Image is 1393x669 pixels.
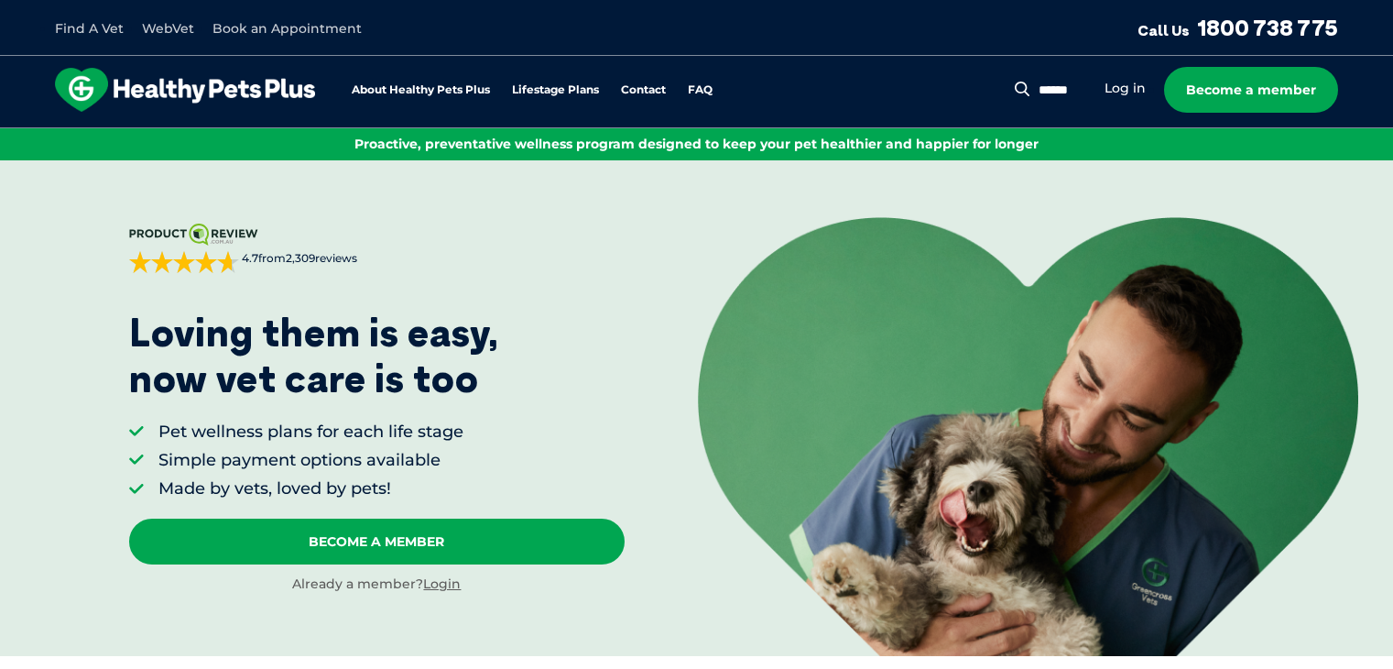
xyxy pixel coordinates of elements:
li: Simple payment options available [158,449,463,472]
a: Login [423,576,461,592]
span: 2,309 reviews [286,251,357,265]
span: from [239,251,357,267]
p: Loving them is easy, now vet care is too [129,310,499,402]
a: Log in [1105,80,1146,97]
strong: 4.7 [242,251,258,265]
img: <p>Loving them is easy, <br /> now vet care is too</p> [698,217,1358,657]
span: Proactive, preventative wellness program designed to keep your pet healthier and happier for longer [354,136,1039,152]
a: Lifestage Plans [512,84,599,96]
button: Search [1011,80,1034,98]
a: WebVet [142,20,194,37]
a: Book an Appointment [212,20,362,37]
a: 4.7from2,309reviews [129,224,626,273]
img: hpp-logo [55,68,315,112]
div: 4.7 out of 5 stars [129,251,239,273]
a: Call Us1800 738 775 [1137,14,1338,41]
a: FAQ [688,84,713,96]
a: Find A Vet [55,20,124,37]
div: Already a member? [129,576,626,594]
a: Become A Member [129,519,626,565]
a: About Healthy Pets Plus [352,84,490,96]
a: Become a member [1164,67,1338,113]
a: Contact [621,84,666,96]
li: Pet wellness plans for each life stage [158,421,463,444]
li: Made by vets, loved by pets! [158,477,463,500]
span: Call Us [1137,21,1190,39]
